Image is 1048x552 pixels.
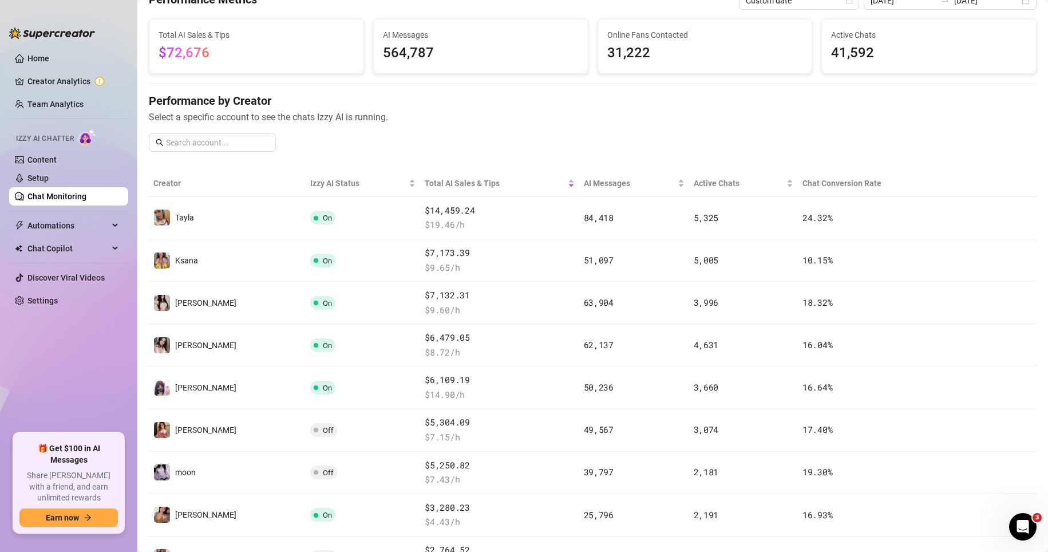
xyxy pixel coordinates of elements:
[27,72,119,90] a: Creator Analytics exclamation-circle
[306,170,421,197] th: Izzy AI Status
[425,388,574,402] span: $ 14.90 /h
[16,133,74,144] span: Izzy AI Chatter
[166,136,269,149] input: Search account...
[175,298,236,307] span: [PERSON_NAME]
[425,346,574,360] span: $ 8.72 /h
[149,170,306,197] th: Creator
[154,464,170,480] img: moon
[78,129,96,145] img: AI Chatter
[802,509,832,521] span: 16.93 %
[323,341,332,350] span: On
[694,339,719,350] span: 4,631
[154,507,170,523] img: Maggie
[27,192,86,201] a: Chat Monitoring
[27,273,105,282] a: Discover Viral Videos
[15,245,22,253] img: Chat Copilot
[425,204,574,218] span: $14,459.24
[425,246,574,260] span: $7,173.39
[425,473,574,487] span: $ 7.43 /h
[323,468,334,477] span: Off
[798,170,948,197] th: Chat Conversion Rate
[802,297,832,308] span: 18.32 %
[383,29,579,41] span: AI Messages
[425,416,574,429] span: $5,304.09
[425,373,574,387] span: $6,109.19
[425,289,574,302] span: $7,132.31
[425,331,574,345] span: $6,479.05
[694,254,719,266] span: 5,005
[27,296,58,305] a: Settings
[425,303,574,317] span: $ 9.60 /h
[323,426,334,435] span: Off
[694,381,719,393] span: 3,660
[584,212,614,223] span: 84,418
[425,177,565,190] span: Total AI Sales & Tips
[694,424,719,435] span: 3,074
[175,425,236,435] span: [PERSON_NAME]
[46,513,79,522] span: Earn now
[584,177,675,190] span: AI Messages
[175,468,196,477] span: moon
[154,253,170,269] img: Ksana
[584,466,614,478] span: 39,797
[1009,513,1037,541] iframe: Intercom live chat
[19,470,118,504] span: Share [PERSON_NAME] with a friend, and earn unlimited rewards
[584,297,614,308] span: 63,904
[9,27,95,39] img: logo-BBDzfeDw.svg
[694,466,719,478] span: 2,181
[27,100,84,109] a: Team Analytics
[802,339,832,350] span: 16.04 %
[425,459,574,472] span: $5,250.82
[27,174,49,183] a: Setup
[27,216,109,235] span: Automations
[694,297,719,308] span: 3,996
[154,422,170,438] img: Irene
[584,339,614,350] span: 62,137
[694,212,719,223] span: 5,325
[607,29,803,41] span: Online Fans Contacted
[383,42,579,64] span: 564,787
[15,221,24,230] span: thunderbolt
[579,170,689,197] th: AI Messages
[149,110,1037,124] span: Select a specific account to see the chats Izzy AI is running.
[802,424,832,435] span: 17.40 %
[159,29,354,41] span: Total AI Sales & Tips
[154,210,170,226] img: Tayla
[694,509,719,521] span: 2,191
[323,299,332,307] span: On
[323,511,332,519] span: On
[19,443,118,466] span: 🎁 Get $100 in AI Messages
[425,501,574,515] span: $3,280.23
[420,170,579,197] th: Total AI Sales & Tips
[802,212,832,223] span: 24.32 %
[831,29,1027,41] span: Active Chats
[175,213,194,222] span: Tayla
[175,341,236,350] span: [PERSON_NAME]
[149,93,1037,109] h4: Performance by Creator
[425,515,574,529] span: $ 4.43 /h
[27,239,109,258] span: Chat Copilot
[156,139,164,147] span: search
[584,424,614,435] span: 49,567
[154,295,170,311] img: Naomi
[1033,513,1042,522] span: 3
[154,337,170,353] img: Jess
[175,256,198,265] span: Ksana
[84,514,92,522] span: arrow-right
[584,509,614,521] span: 25,796
[19,508,118,527] button: Earn nowarrow-right
[607,42,803,64] span: 31,222
[310,177,407,190] span: Izzy AI Status
[802,466,832,478] span: 19.30 %
[694,177,784,190] span: Active Chats
[175,383,236,392] span: [PERSON_NAME]
[802,254,832,266] span: 10.15 %
[323,214,332,222] span: On
[425,218,574,232] span: $ 19.46 /h
[689,170,798,197] th: Active Chats
[831,42,1027,64] span: 41,592
[323,384,332,392] span: On
[154,380,170,396] img: Ayumi
[27,155,57,164] a: Content
[425,261,574,275] span: $ 9.65 /h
